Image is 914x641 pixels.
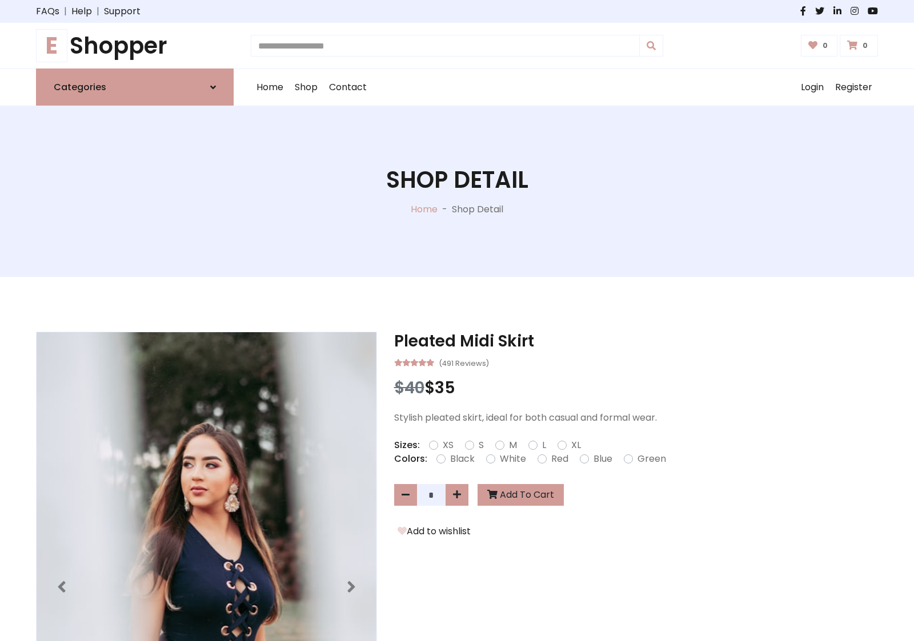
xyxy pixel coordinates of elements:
a: Categories [36,68,234,106]
a: 0 [801,35,838,57]
h1: Shop Detail [386,166,528,193]
label: S [479,438,484,452]
h3: $ [394,378,878,398]
p: - [438,203,452,216]
a: Home [411,203,438,216]
label: Red [551,452,568,466]
span: 0 [860,41,871,51]
label: M [509,438,517,452]
h1: Shopper [36,32,234,59]
button: Add to wishlist [394,524,474,539]
a: Contact [323,69,372,106]
a: Help [71,5,92,18]
a: Support [104,5,141,18]
h6: Categories [54,82,106,92]
span: | [92,5,104,18]
label: XL [571,438,581,452]
a: EShopper [36,32,234,59]
span: 0 [820,41,831,51]
label: XS [443,438,454,452]
label: Blue [594,452,612,466]
button: Add To Cart [478,484,564,506]
label: L [542,438,546,452]
p: Stylish pleated skirt, ideal for both casual and formal wear. [394,411,878,425]
small: (491 Reviews) [439,356,489,369]
a: 0 [840,35,878,57]
span: $40 [394,377,424,399]
a: Login [795,69,829,106]
span: E [36,29,67,62]
a: Shop [289,69,323,106]
span: 35 [435,377,455,399]
a: FAQs [36,5,59,18]
label: White [500,452,526,466]
p: Shop Detail [452,203,503,216]
span: | [59,5,71,18]
a: Register [829,69,878,106]
p: Sizes: [394,438,420,452]
h3: Pleated Midi Skirt [394,332,878,351]
p: Colors: [394,452,427,466]
a: Home [251,69,289,106]
label: Black [450,452,475,466]
label: Green [638,452,666,466]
